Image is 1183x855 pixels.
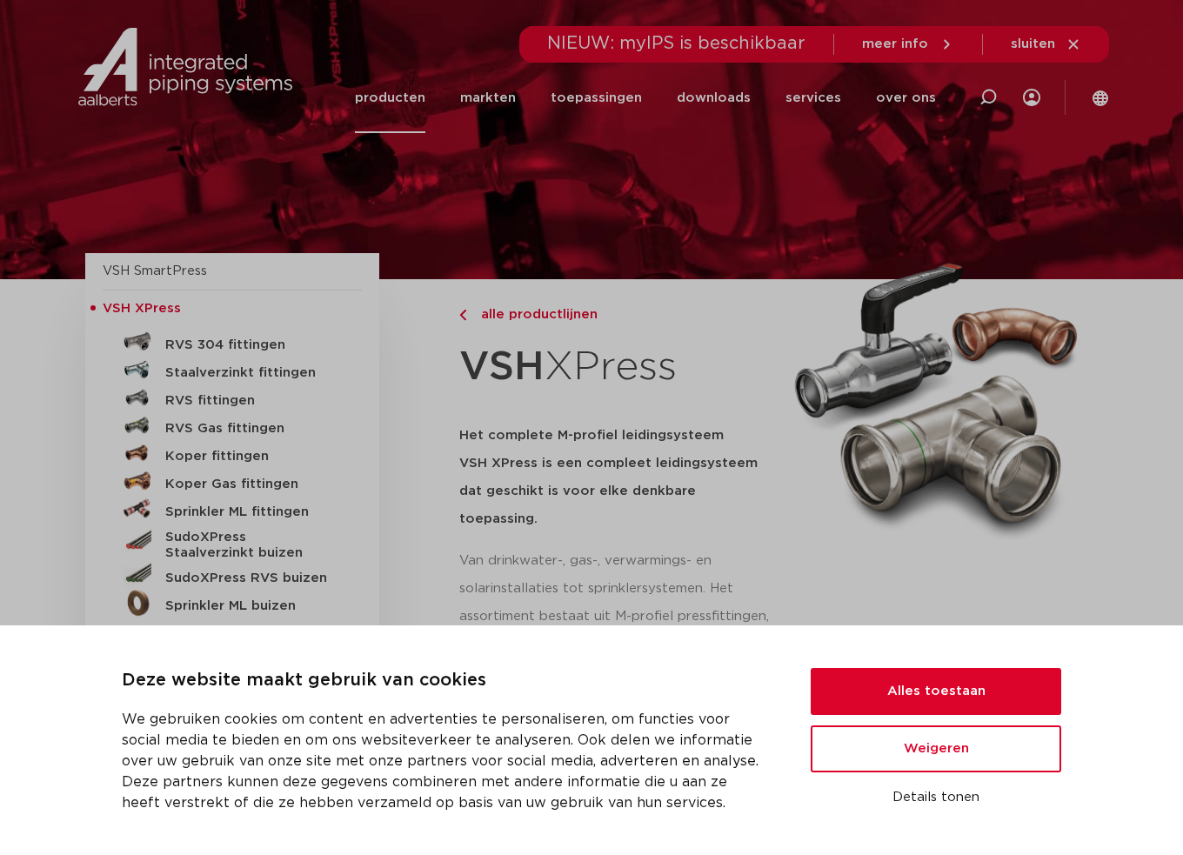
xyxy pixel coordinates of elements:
a: RVS fittingen [103,384,362,411]
strong: VSH [459,347,545,387]
button: Details tonen [811,783,1061,812]
h5: RVS fittingen [165,393,338,409]
a: over ons [876,63,936,133]
a: downloads [677,63,751,133]
h5: Koper Gas fittingen [165,477,338,492]
a: services [785,63,841,133]
h5: RVS Gas fittingen [165,421,338,437]
span: sluiten [1011,37,1055,50]
a: VSH SmartPress [103,264,207,277]
a: SudoXPress Staalverzinkt buizen [103,523,362,561]
a: sluiten [1011,37,1081,52]
a: Staalverzinkt fittingen [103,356,362,384]
a: markten [460,63,516,133]
p: Deze website maakt gebruik van cookies [122,667,769,695]
a: alle productlijnen [459,304,774,325]
span: NIEUW: myIPS is beschikbaar [547,35,805,52]
a: producten [355,63,425,133]
h5: Het complete M-profiel leidingsysteem VSH XPress is een compleet leidingsysteem dat geschikt is v... [459,422,774,533]
p: We gebruiken cookies om content en advertenties te personaliseren, om functies voor social media ... [122,709,769,813]
a: Sprinkler ML fittingen [103,495,362,523]
span: meer info [862,37,928,50]
button: Weigeren [811,725,1061,772]
h1: XPress [459,334,774,401]
span: VSH XPress [103,302,181,315]
button: Alles toestaan [811,668,1061,715]
p: Van drinkwater-, gas-, verwarmings- en solarinstallaties tot sprinklersystemen. Het assortiment b... [459,547,774,631]
h5: Staalverzinkt fittingen [165,365,338,381]
h5: SudoXPress RVS buizen [165,571,338,586]
a: Koper Gas fittingen [103,467,362,495]
div: my IPS [1023,63,1040,133]
a: Sprinkler ML buizen [103,589,362,617]
a: RVS 304 fittingen [103,328,362,356]
a: RVS Gas fittingen [103,411,362,439]
h5: RVS 304 fittingen [165,337,338,353]
h5: Sprinkler ML buizen [165,598,338,614]
a: toepassingen [551,63,642,133]
h5: SudoXPress Staalverzinkt buizen [165,530,338,561]
a: SudoXPress RVS buizen [103,561,362,589]
span: alle productlijnen [471,308,598,321]
a: Koper fittingen [103,439,362,467]
a: meer info [862,37,954,52]
h5: Koper fittingen [165,449,338,464]
nav: Menu [355,63,936,133]
h5: Sprinkler ML fittingen [165,504,338,520]
img: chevron-right.svg [459,310,466,321]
